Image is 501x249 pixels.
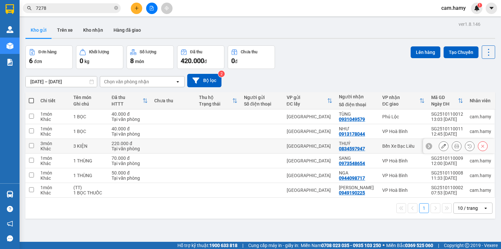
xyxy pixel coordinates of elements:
div: 1 món [40,126,67,131]
div: Ghi chú [73,101,105,107]
div: cam.hamy [470,173,491,178]
div: Tại văn phòng [112,161,148,166]
div: 3 KIỆN [73,143,105,149]
div: SG2510110011 [431,126,463,131]
span: Cung cấp máy in - giấy in: [248,242,299,249]
div: Mã GD [431,95,458,100]
th: Toggle SortBy [108,92,151,109]
span: Hỗ trợ kỹ thuật: [177,242,237,249]
img: logo-vxr [6,4,14,14]
div: 1 món [40,156,67,161]
div: 70.000 đ [112,156,148,161]
span: | [242,242,243,249]
div: ver 1.8.146 [459,21,480,28]
div: Khác [40,146,67,151]
span: 0 [231,57,235,65]
div: 12:45 [DATE] [431,131,463,137]
span: cam.hamy [436,4,471,12]
th: Toggle SortBy [379,92,428,109]
div: KIM CHI [339,185,376,190]
button: Trên xe [52,22,78,38]
div: 40.000 đ [112,111,148,117]
input: Select a date range. [26,76,97,87]
strong: 0369 525 060 [405,243,433,248]
div: Người nhận [339,94,376,99]
div: cam.hamy [470,158,491,163]
span: close-circle [114,6,118,10]
div: Khác [40,161,67,166]
div: Số điện thoại [244,101,280,107]
div: Tại văn phòng [112,146,148,151]
div: 1 THÙNG [73,173,105,178]
span: aim [164,6,169,10]
span: Miền Nam [301,242,381,249]
div: Tại văn phòng [112,175,148,181]
button: Kho nhận [78,22,108,38]
div: VP nhận [382,95,419,100]
span: 1 [478,3,481,8]
div: Số lượng [140,50,156,54]
th: Toggle SortBy [196,92,240,109]
div: 1 món [40,111,67,117]
button: Chưa thu0đ [228,45,275,69]
div: Bến Xe Bạc Liêu [382,143,425,149]
button: Hàng đã giao [108,22,146,38]
img: solution-icon [7,59,13,66]
button: Đơn hàng6đơn [25,45,73,69]
span: 6 [29,57,33,65]
div: Tên món [73,95,105,100]
span: Miền Bắc [386,242,433,249]
div: Chưa thu [154,98,192,103]
div: 0973548654 [339,161,365,166]
div: Khác [40,117,67,122]
svg: open [483,206,488,211]
div: VP Hoà Bình [382,188,425,193]
span: | [438,242,439,249]
div: 1 BỌC THUỐC [73,190,105,195]
div: (TT) [73,185,105,190]
div: [GEOGRAPHIC_DATA] [287,129,333,134]
span: file-add [149,6,154,10]
div: Tại văn phòng [112,131,148,137]
div: 1 BỌC [73,129,105,134]
div: [GEOGRAPHIC_DATA] [287,188,333,193]
strong: 0708 023 035 - 0935 103 250 [321,243,381,248]
button: Bộ lọc [187,74,221,87]
img: warehouse-icon [7,42,13,49]
div: 50.000 đ [112,170,148,175]
th: Toggle SortBy [283,92,336,109]
span: 8 [130,57,134,65]
div: Trạng thái [199,101,232,107]
div: HTTT [112,101,143,107]
div: [GEOGRAPHIC_DATA] [287,143,333,149]
div: SG2510110012 [431,111,463,117]
div: [GEOGRAPHIC_DATA] [287,173,333,178]
div: VP Hoà Bình [382,173,425,178]
div: 11:33 [DATE] [431,175,463,181]
div: THUÝ [339,141,376,146]
div: ĐC lấy [287,101,327,107]
span: search [27,6,32,10]
div: cam.hamy [470,114,491,119]
div: NHƯ [339,126,376,131]
div: 0944098717 [339,175,365,181]
div: Tại văn phòng [112,117,148,122]
button: plus [131,3,142,14]
div: Khác [40,175,67,181]
th: Toggle SortBy [428,92,466,109]
img: warehouse-icon [7,26,13,33]
div: ĐC giao [382,101,419,107]
button: Khối lượng0kg [76,45,123,69]
button: file-add [146,3,158,14]
div: 1 BỌC [73,114,105,119]
div: 220.000 đ [112,141,148,146]
div: 3 món [40,141,67,146]
div: Phú Lộc [382,114,425,119]
span: notification [7,221,13,227]
span: ⚪️ [383,244,385,247]
span: kg [84,59,89,64]
div: Ngày ĐH [431,101,458,107]
button: Số lượng8món [127,45,174,69]
div: Khác [40,131,67,137]
div: 40.000 đ [112,126,148,131]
